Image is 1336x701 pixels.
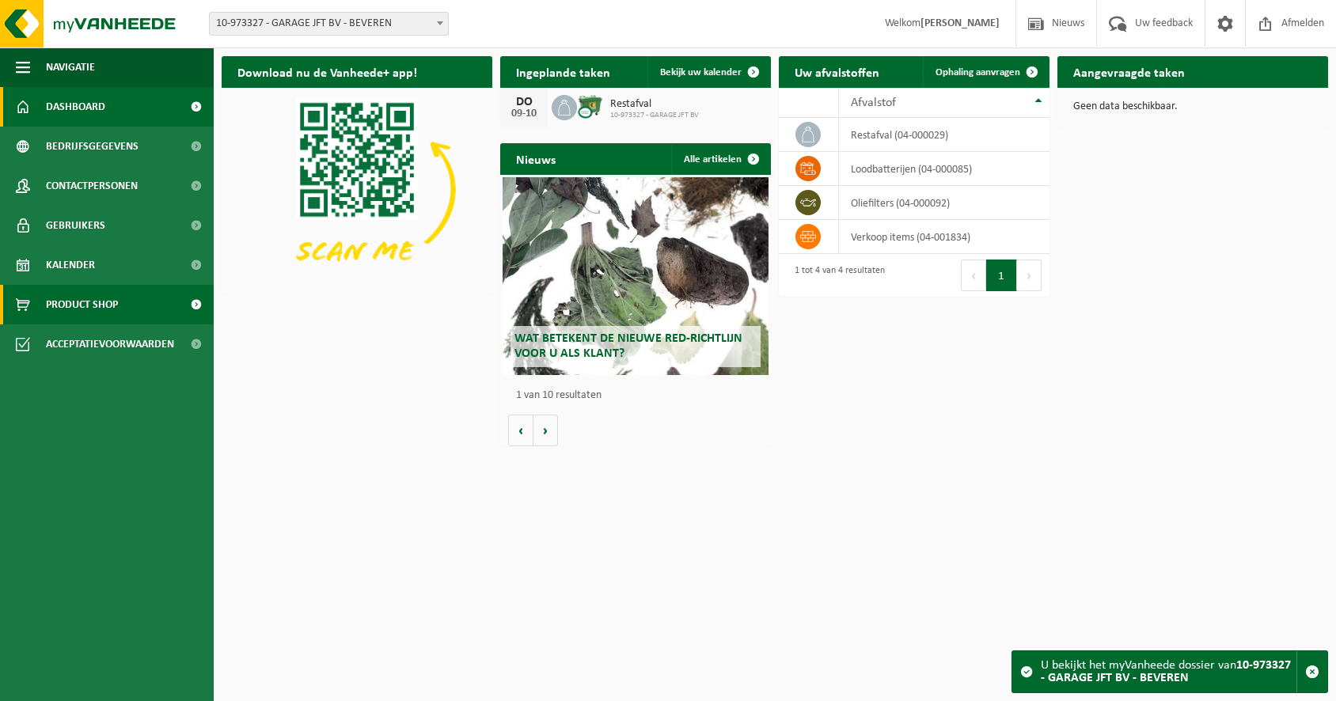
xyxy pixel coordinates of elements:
td: verkoop items (04-001834) [839,220,1049,254]
span: Afvalstof [851,97,896,109]
h2: Nieuws [500,143,571,174]
h2: Ingeplande taken [500,56,626,87]
img: Download de VHEPlus App [222,88,492,291]
td: restafval (04-000029) [839,118,1049,152]
span: Contactpersonen [46,166,138,206]
a: Alle artikelen [671,143,769,175]
p: Geen data beschikbaar. [1073,101,1312,112]
span: Ophaling aanvragen [936,67,1020,78]
div: DO [508,96,540,108]
div: U bekijkt het myVanheede dossier van [1041,651,1296,692]
span: Kalender [46,245,95,285]
span: Gebruikers [46,206,105,245]
span: 10-973327 - GARAGE JFT BV - BEVEREN [209,12,449,36]
button: Previous [961,260,986,291]
h2: Download nu de Vanheede+ app! [222,56,433,87]
img: WB-0660-CU [577,93,604,119]
span: Wat betekent de nieuwe RED-richtlijn voor u als klant? [514,332,742,360]
span: Bekijk uw kalender [660,67,742,78]
span: 10-973327 - GARAGE JFT BV - BEVEREN [210,13,448,35]
strong: [PERSON_NAME] [920,17,1000,29]
h2: Uw afvalstoffen [779,56,895,87]
span: Restafval [610,98,699,111]
span: Product Shop [46,285,118,324]
div: 1 tot 4 van 4 resultaten [787,258,885,293]
p: 1 van 10 resultaten [516,390,763,401]
button: Vorige [508,415,533,446]
span: 10-973327 - GARAGE JFT BV [610,111,699,120]
h2: Aangevraagde taken [1057,56,1201,87]
a: Wat betekent de nieuwe RED-richtlijn voor u als klant? [503,177,768,375]
div: 09-10 [508,108,540,119]
a: Ophaling aanvragen [923,56,1048,88]
a: Bekijk uw kalender [647,56,769,88]
td: loodbatterijen (04-000085) [839,152,1049,186]
span: Acceptatievoorwaarden [46,324,174,364]
span: Bedrijfsgegevens [46,127,139,166]
strong: 10-973327 - GARAGE JFT BV - BEVEREN [1041,659,1291,684]
span: Dashboard [46,87,105,127]
button: Next [1017,260,1042,291]
td: oliefilters (04-000092) [839,186,1049,220]
span: Navigatie [46,47,95,87]
button: 1 [986,260,1017,291]
button: Volgende [533,415,558,446]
